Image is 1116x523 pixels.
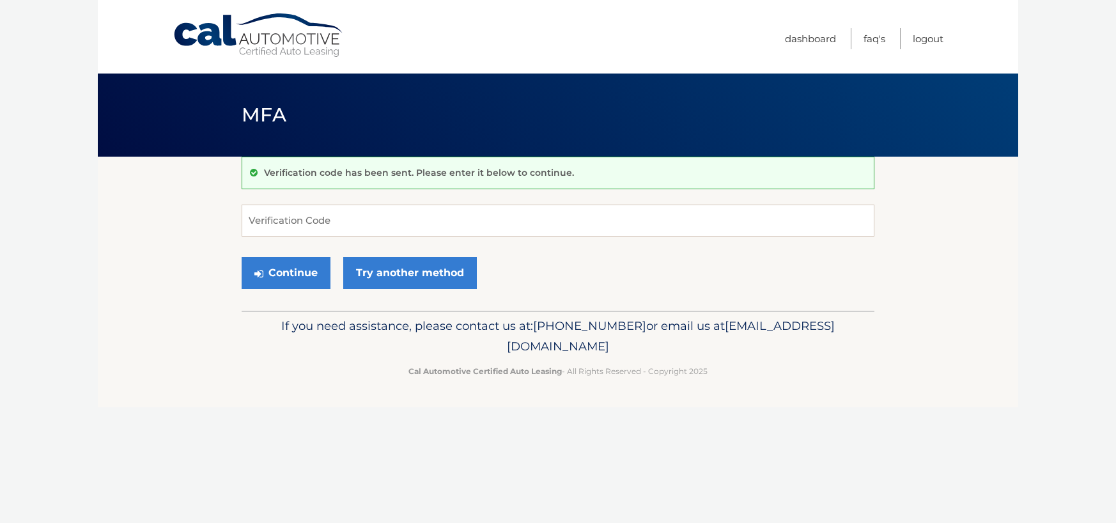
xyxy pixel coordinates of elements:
[250,316,866,357] p: If you need assistance, please contact us at: or email us at
[408,366,562,376] strong: Cal Automotive Certified Auto Leasing
[864,28,885,49] a: FAQ's
[264,167,574,178] p: Verification code has been sent. Please enter it below to continue.
[913,28,943,49] a: Logout
[250,364,866,378] p: - All Rights Reserved - Copyright 2025
[507,318,835,354] span: [EMAIL_ADDRESS][DOMAIN_NAME]
[343,257,477,289] a: Try another method
[533,318,646,333] span: [PHONE_NUMBER]
[173,13,345,58] a: Cal Automotive
[242,205,874,237] input: Verification Code
[785,28,836,49] a: Dashboard
[242,103,286,127] span: MFA
[242,257,330,289] button: Continue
